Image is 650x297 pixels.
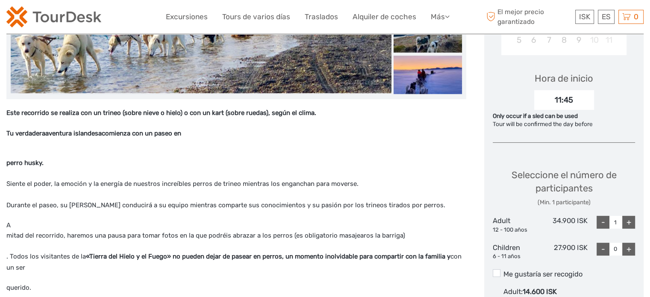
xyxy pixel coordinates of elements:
[622,216,635,229] div: +
[535,72,593,85] div: Hora de inicio
[586,33,601,47] div: Not available sábado, 10 de enero de 2026
[493,112,635,121] div: Only occur if a sled can be used
[579,12,590,21] span: ISK
[493,120,635,129] div: Tour will be confirmed the day before
[526,33,541,47] div: Choose martes, 6 de enero de 2026
[540,243,588,261] div: 27.900 ISK
[6,6,101,27] img: 120-15d4194f-c635-41b9-a512-a3cb382bfb57_logo_small.png
[6,129,181,137] strong: Tu verdadera comienza con un paseo en
[493,216,540,234] div: Adult
[602,33,617,47] div: Not available domingo, 11 de enero de 2026
[541,33,556,47] div: Choose miércoles, 7 de enero de 2026
[493,168,635,207] div: Seleccione el número de participantes
[6,200,466,211] p: Durante el paseo, su [PERSON_NAME] conducirá a su equipo mientras comparte sus conocimientos y su...
[556,33,571,47] div: Choose jueves, 8 de enero de 2026
[597,216,609,229] div: -
[523,288,557,296] span: 14.600 ISK
[6,251,466,273] p: . Todos los visitantes de la con un ser
[511,33,526,47] div: Choose lunes, 5 de enero de 2026
[6,109,316,117] strong: Este recorrido se realiza con un trineo (sobre nieve o hielo) o con un kart (sobre ruedas), según...
[493,269,635,279] label: Me gustaría ser recogido
[493,243,540,261] div: Children
[598,10,615,24] div: ES
[98,13,109,24] button: Open LiveChat chat widget
[86,253,450,260] strong: «Tierra del Hielo y el Fuego» no pueden dejar de pasear en perros, un momento inolvidable para co...
[503,288,523,296] span: Adult :
[431,11,450,23] a: Más
[6,230,466,241] p: mitad del recorrido, haremos una pausa para tomar fotos en la que podréis abrazar a los perros (e...
[493,253,540,261] div: 6 - 11 años
[632,12,640,21] span: 0
[305,11,338,23] a: Traslados
[534,90,594,110] div: 11:45
[493,198,635,207] div: (Min. 1 participante)
[484,7,573,26] span: El mejor precio garantizado
[571,33,586,47] div: Choose viernes, 9 de enero de 2026
[45,129,102,137] strong: aventura islandesa
[353,11,416,23] a: Alquiler de coches
[622,243,635,256] div: +
[394,56,462,94] img: 52bf439799ff4e458cef3c1befe227e1_slider_thumbnail.jpeg
[493,226,540,234] div: 12 - 100 años
[6,159,44,167] strong: perro husky.
[540,216,588,234] div: 34.900 ISK
[12,15,97,22] p: We're away right now. Please check back later!
[597,243,609,256] div: -
[6,179,466,190] p: Siente el poder, la emoción y la energía de nuestros increíbles perros de trineo mientras los eng...
[166,11,208,23] a: Excursiones
[222,11,290,23] a: Tours de varios días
